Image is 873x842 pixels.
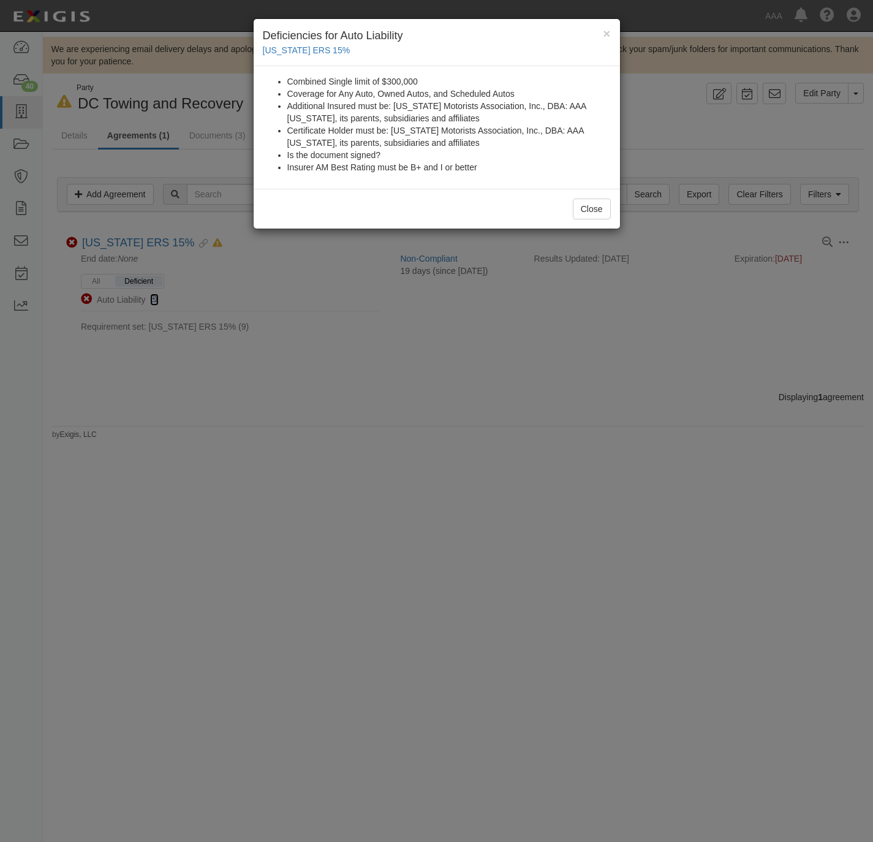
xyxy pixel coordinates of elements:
li: Is the document signed? [287,149,611,161]
li: Additional Insured must be: [US_STATE] Motorists Association, Inc., DBA: AAA [US_STATE], its pare... [287,100,611,124]
h4: Deficiencies for Auto Liability [263,28,611,44]
button: Close [573,199,611,219]
li: Coverage for Any Auto, Owned Autos, and Scheduled Autos [287,88,611,100]
li: Combined Single limit of $300,000 [287,75,611,88]
li: Insurer AM Best Rating must be B+ and I or better [287,161,611,173]
a: [US_STATE] ERS 15% [263,45,350,55]
li: Certificate Holder must be: [US_STATE] Motorists Association, Inc., DBA: AAA [US_STATE], its pare... [287,124,611,149]
button: Close [603,27,610,40]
